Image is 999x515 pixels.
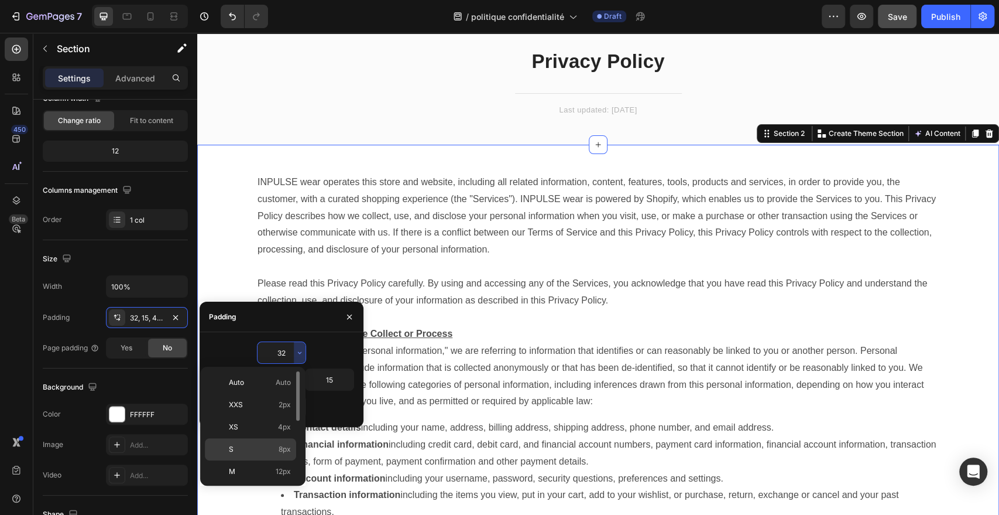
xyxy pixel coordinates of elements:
input: Auto [107,276,187,297]
span: Fit to content [130,115,173,126]
div: Padding [209,312,236,322]
p: Create Theme Section [631,96,706,106]
span: M [229,466,235,477]
button: AI Content [714,94,765,108]
li: including credit card, debit card, and financial account numbers, payment card information, finan... [84,404,741,438]
iframe: Design area [197,33,999,515]
span: Save [888,12,907,22]
span: politique confidentialité [471,11,564,23]
strong: Account information [97,441,188,451]
button: Save [878,5,916,28]
button: 7 [5,5,87,28]
strong: Financial information [97,407,191,417]
div: Background [43,380,99,395]
span: No [163,343,172,353]
div: Section 2 [574,96,610,106]
span: 8px [279,444,291,455]
div: Size [43,251,74,267]
span: Auto [276,377,291,388]
div: Page padding [43,343,99,353]
button: Publish [921,5,970,28]
div: Beta [9,214,28,224]
div: Undo/Redo [221,5,268,28]
p: 7 [77,9,82,23]
div: 1 col [130,215,185,226]
div: Video [43,470,61,480]
u: Personal Information We Collect or Process [60,296,255,306]
div: Color [43,409,61,419]
span: 2px [279,400,291,410]
div: 32, 15, 48, 15 [130,313,164,323]
p: Advanced [115,72,155,84]
div: FFFFFF [130,410,185,420]
div: Columns management [43,183,134,199]
p: When we use the term "personal information," we are referring to information that identifies or c... [60,310,741,377]
strong: Contact details [97,390,164,400]
div: Add... [130,470,185,481]
span: XXS [229,400,243,410]
li: including your name, address, billing address, shipping address, phone number, and email address. [84,387,741,404]
div: Order [43,214,62,225]
li: including your username, password, security questions, preferences and settings. [84,438,741,455]
div: Image [43,439,63,450]
span: Draft [604,11,622,22]
div: Padding [43,312,70,323]
input: Auto [258,342,305,363]
span: 4px [278,422,291,432]
p: Please read this Privacy Policy carefully. By using and accessing any of the Services, you acknow... [60,243,741,277]
li: including the items you view, put in your cart, add to your wishlist, or purchase, return, exchan... [84,454,741,488]
strong: Transaction information [97,457,203,467]
div: Width [43,281,62,292]
span: S [229,444,234,455]
p: Last updated: [DATE] [235,71,567,83]
span: Change ratio [58,115,101,126]
span: Auto [229,377,244,388]
div: Open Intercom Messenger [959,458,987,486]
span: Yes [121,343,132,353]
p: Section [57,42,153,56]
span: 12px [276,466,291,477]
p: INPULSE wear operates this store and website, including all related information, content, feature... [60,141,741,226]
input: Auto [305,369,353,390]
div: Add... [130,440,185,451]
div: 12 [45,143,186,159]
span: / [466,11,469,23]
span: XS [229,422,238,432]
div: Publish [931,11,960,23]
div: 450 [11,125,28,134]
p: Settings [58,72,91,84]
